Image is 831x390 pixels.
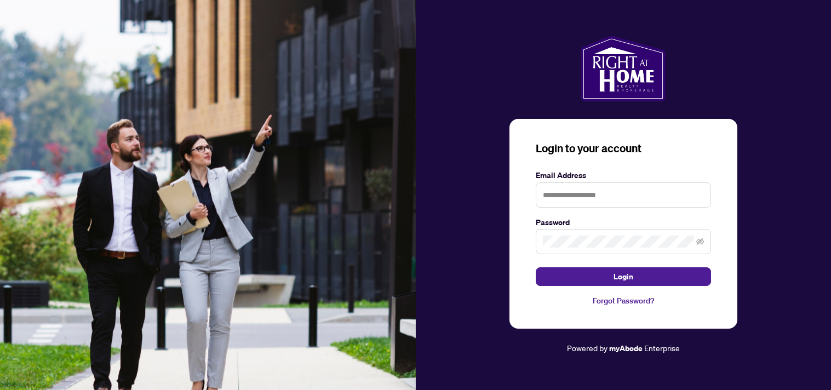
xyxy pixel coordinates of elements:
span: Enterprise [644,343,680,353]
button: Login [536,267,711,286]
img: ma-logo [581,36,666,101]
label: Email Address [536,169,711,181]
span: eye-invisible [696,238,704,245]
span: Login [614,268,633,285]
a: Forgot Password? [536,295,711,307]
label: Password [536,216,711,228]
span: Powered by [567,343,608,353]
h3: Login to your account [536,141,711,156]
a: myAbode [609,342,643,354]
